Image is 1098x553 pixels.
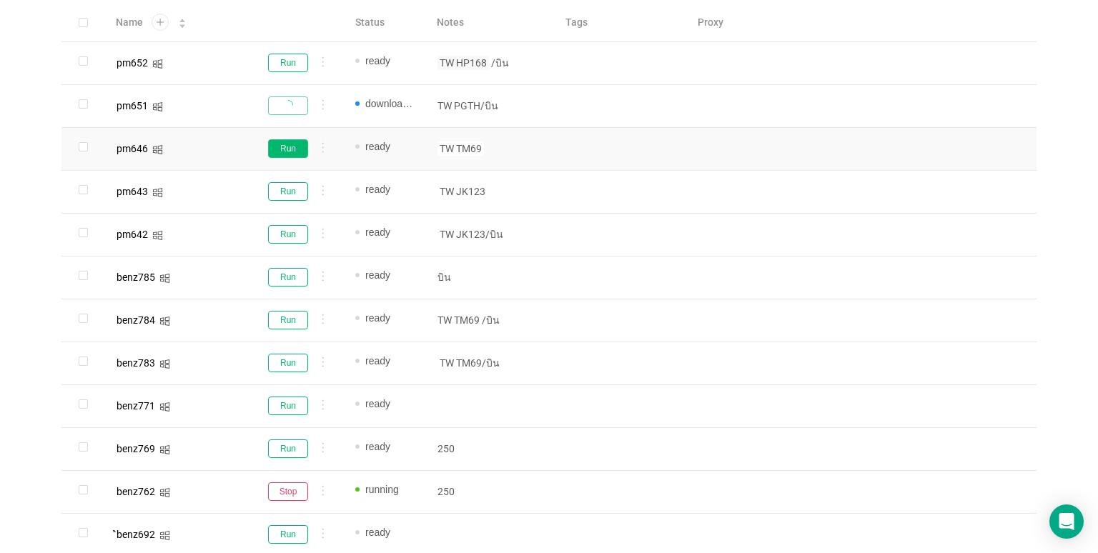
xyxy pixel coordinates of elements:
span: TW JK123 [437,184,488,199]
i: icon: windows [152,230,163,241]
span: running [365,484,399,495]
span: ready [365,141,390,152]
i: icon: caret-down [179,22,187,26]
span: ready [365,184,390,195]
button: Run [268,182,308,201]
p: บิน [437,270,542,284]
span: ready [365,226,390,238]
button: Run [268,525,308,544]
div: pm652 [117,58,148,68]
span: Name [116,15,143,30]
i: icon: windows [159,530,170,541]
span: ready [365,441,390,452]
span: TW JK123/บิน [437,227,505,241]
span: Proxy [698,15,723,30]
div: benz783 [117,358,155,368]
span: downloading profile... [365,96,414,111]
span: ready [365,527,390,538]
div: pm643 [117,186,148,196]
button: Run [268,54,308,72]
div: pm646 [117,144,148,154]
i: icon: windows [159,444,170,455]
span: /บิน [489,56,511,70]
button: Run [268,139,308,158]
button: Stop [268,482,308,501]
div: Open Intercom Messenger [1049,504,1084,539]
span: ready [365,269,390,281]
button: Run [268,311,308,329]
i: icon: windows [159,316,170,327]
span: ready [365,312,390,324]
span: Status [355,15,385,30]
i: icon: windows [152,187,163,198]
span: Notes [437,15,464,30]
p: TW PGTH/บิน [437,99,542,113]
span: ready [365,398,390,409]
div: benz762 [117,487,155,497]
span: TW TM69/บิน [437,356,502,370]
div: benz784 [117,315,155,325]
div: Sort [178,16,187,26]
i: icon: windows [159,487,170,498]
i: icon: windows [159,273,170,284]
span: ready [365,355,390,367]
span: Tags [565,15,588,30]
div: benz771 [117,401,155,411]
i: icon: windows [152,59,163,69]
span: ready [365,55,390,66]
div: benz769 [117,444,155,454]
i: icon: windows [159,359,170,369]
i: icon: windows [152,101,163,112]
i: icon: windows [152,144,163,155]
span: TW HP168 [437,56,489,70]
button: Run [268,268,308,287]
div: pm651 [117,101,148,111]
span: /บิน [480,313,502,327]
div: benz785 [117,272,155,282]
i: icon: caret-up [179,17,187,21]
span: TW TM69 [437,141,484,156]
p: 250 [437,484,542,499]
button: Run [268,439,308,458]
p: 250 [437,442,542,456]
div: ิbenz692 [117,529,155,539]
p: TW TM69 [437,313,542,327]
div: pm642 [117,229,148,239]
button: Run [268,225,308,244]
button: Run [268,397,308,415]
button: Run [268,354,308,372]
i: icon: windows [159,402,170,412]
